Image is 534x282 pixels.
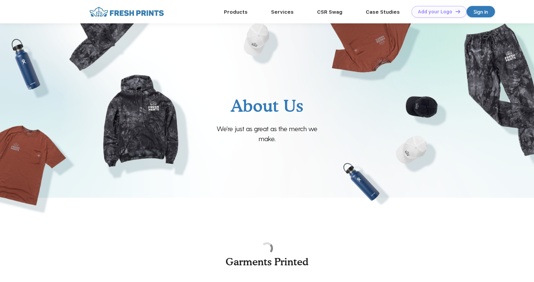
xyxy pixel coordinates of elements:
[214,123,320,144] p: We're just as great as the merch we make.
[456,10,460,13] img: DT
[212,254,322,269] p: Garments Printed
[467,6,495,17] a: Sign in
[224,9,248,15] a: Products
[214,93,320,118] p: About Us
[418,9,452,15] div: Add your Logo
[474,8,488,16] div: Sign in
[87,6,166,18] img: fo%20logo%202.webp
